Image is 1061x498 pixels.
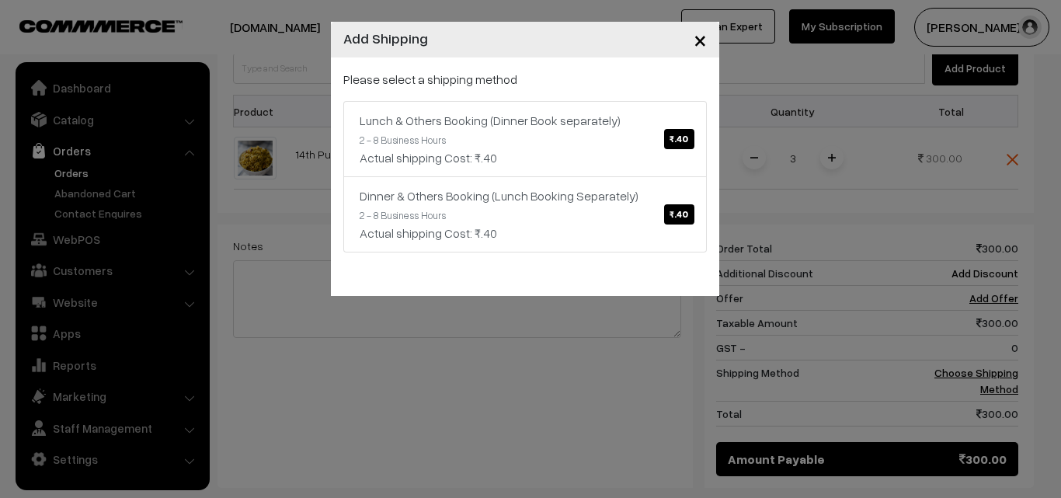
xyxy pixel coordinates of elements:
[360,209,446,221] small: 2 - 8 Business Hours
[360,134,446,146] small: 2 - 8 Business Hours
[343,176,707,252] a: Dinner & Others Booking (Lunch Booking Separately)₹.40 2 - 8 Business HoursActual shipping Cost: ...
[343,101,707,177] a: Lunch & Others Booking (Dinner Book separately)₹.40 2 - 8 Business HoursActual shipping Cost: ₹.40
[360,148,691,167] div: Actual shipping Cost: ₹.40
[360,111,691,130] div: Lunch & Others Booking (Dinner Book separately)
[681,16,719,64] button: Close
[360,224,691,242] div: Actual shipping Cost: ₹.40
[343,28,428,49] h4: Add Shipping
[343,70,707,89] p: Please select a shipping method
[664,129,694,149] span: ₹.40
[360,186,691,205] div: Dinner & Others Booking (Lunch Booking Separately)
[694,25,707,54] span: ×
[664,204,694,225] span: ₹.40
